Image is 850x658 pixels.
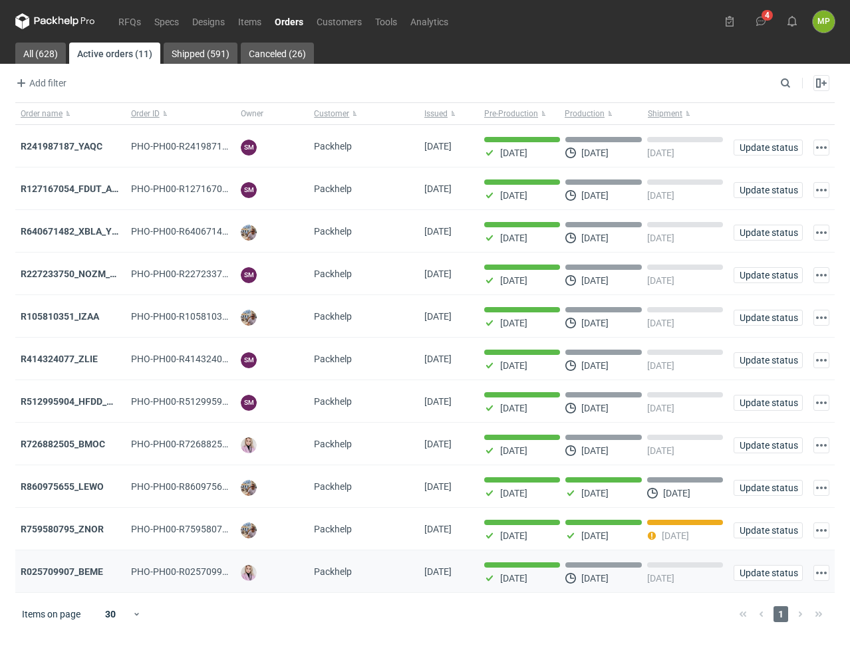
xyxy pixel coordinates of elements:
[662,530,689,541] p: [DATE]
[314,311,352,322] span: Packhelp
[21,524,104,534] strong: R759580795_ZNOR
[131,354,255,364] span: PHO-PH00-R414324077_ZLIE
[500,488,527,498] p: [DATE]
[424,396,452,407] span: 25/08/2025
[484,108,538,119] span: Pre-Production
[131,226,371,237] span: PHO-PH00-R640671482_XBLA_YSXL_LGDV_BUVN_WVLV
[241,522,257,538] img: Michał Palasek
[21,396,134,407] strong: R512995904_HFDD_MOOR
[734,182,803,198] button: Update status
[813,11,835,33] figcaption: MP
[424,566,452,577] span: 19/08/2025
[424,226,452,237] span: 08/09/2025
[241,437,257,453] img: Klaudia Wiśniewska
[647,403,674,413] p: [DATE]
[310,13,368,29] a: Customers
[740,271,797,280] span: Update status
[581,360,609,371] p: [DATE]
[21,354,98,364] a: R414324077_ZLIE
[813,522,829,538] button: Actions
[13,75,67,91] button: Add filter
[89,605,132,623] div: 30
[740,143,797,152] span: Update status
[740,356,797,365] span: Update status
[268,13,310,29] a: Orders
[21,183,129,194] a: R127167054_FDUT_ACTL
[740,228,797,237] span: Update status
[734,522,803,538] button: Update status
[562,103,645,124] button: Production
[21,311,99,322] strong: R105810351_IZAA
[241,43,314,64] a: Canceled (26)
[647,233,674,243] p: [DATE]
[314,226,352,237] span: Packhelp
[424,354,452,364] span: 26/08/2025
[424,108,448,119] span: Issued
[241,395,257,411] figcaption: SM
[734,395,803,411] button: Update status
[813,310,829,326] button: Actions
[500,530,527,541] p: [DATE]
[241,182,257,198] figcaption: SM
[21,226,214,237] a: R640671482_XBLA_YSXL_LGDV_BUVN_WVLV
[126,103,236,124] button: Order ID
[734,437,803,453] button: Update status
[241,352,257,368] figcaption: SM
[424,141,452,152] span: 10/09/2025
[778,75,820,91] input: Search
[647,445,674,456] p: [DATE]
[500,148,527,158] p: [DATE]
[647,360,674,371] p: [DATE]
[241,480,257,496] img: Michał Palasek
[581,148,609,158] p: [DATE]
[131,183,286,194] span: PHO-PH00-R127167054_FDUT_ACTL
[740,185,797,195] span: Update status
[647,148,674,158] p: [DATE]
[734,267,803,283] button: Update status
[21,141,102,152] a: R241987187_YAQC
[813,480,829,496] button: Actions
[581,233,609,243] p: [DATE]
[21,566,103,577] a: R025709907_BEME
[424,311,452,322] span: 02/09/2025
[774,606,788,622] span: 1
[740,313,797,322] span: Update status
[131,141,260,152] span: PHO-PH00-R241987187_YAQC
[131,524,261,534] span: PHO-PH00-R759580795_ZNOR
[647,190,674,201] p: [DATE]
[500,403,527,413] p: [DATE]
[750,11,772,32] button: 4
[581,530,609,541] p: [DATE]
[581,318,609,328] p: [DATE]
[21,439,105,449] a: R726882505_BMOC
[112,13,148,29] a: RFQs
[424,524,452,534] span: 21/08/2025
[131,269,279,279] span: PHO-PH00-R227233750_NOZM_V1
[734,565,803,581] button: Update status
[15,103,126,124] button: Order name
[21,481,104,492] strong: R860975655_LEWO
[663,488,690,498] p: [DATE]
[581,275,609,286] p: [DATE]
[314,439,352,449] span: Packhelp
[734,310,803,326] button: Update status
[314,183,352,194] span: Packhelp
[740,483,797,493] span: Update status
[131,108,160,119] span: Order ID
[581,573,609,584] p: [DATE]
[740,398,797,407] span: Update status
[647,573,674,584] p: [DATE]
[314,108,349,119] span: Customer
[314,481,352,492] span: Packhelp
[734,140,803,156] button: Update status
[241,267,257,283] figcaption: SM
[131,566,261,577] span: PHO-PH00-R025709907_BEME
[314,396,352,407] span: Packhelp
[500,445,527,456] p: [DATE]
[581,403,609,413] p: [DATE]
[813,11,835,33] div: Magdalena Polakowska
